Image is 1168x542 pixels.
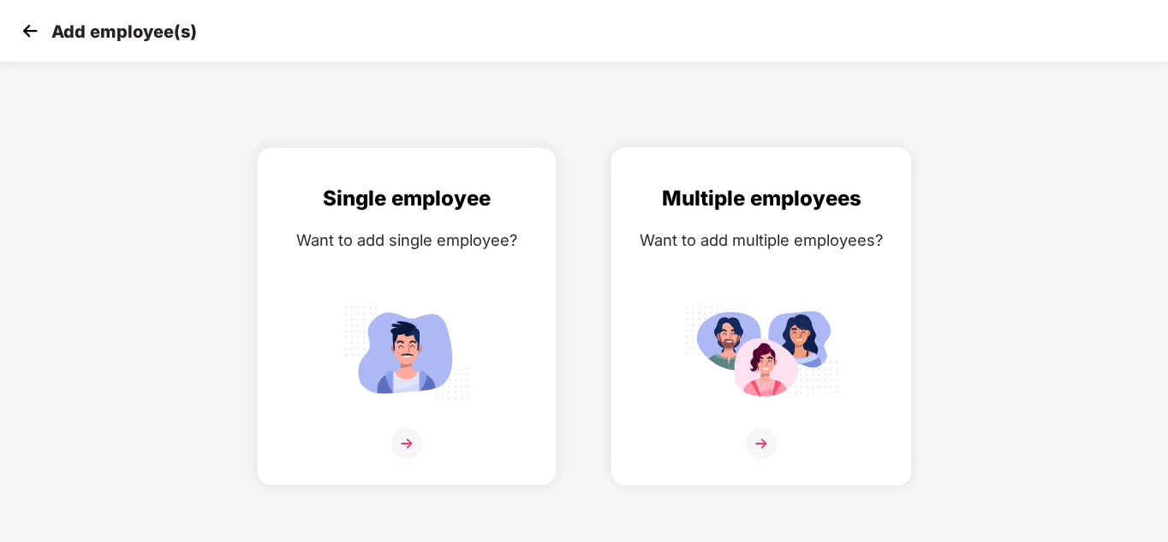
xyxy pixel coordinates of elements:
img: svg+xml;base64,PHN2ZyB4bWxucz0iaHR0cDovL3d3dy53My5vcmcvMjAwMC9zdmciIHdpZHRoPSIzNiIgaGVpZ2h0PSIzNi... [746,428,777,459]
div: Single employee [275,182,539,215]
img: svg+xml;base64,PHN2ZyB4bWxucz0iaHR0cDovL3d3dy53My5vcmcvMjAwMC9zdmciIGlkPSJTaW5nbGVfZW1wbG95ZWUiIH... [330,299,484,406]
img: svg+xml;base64,PHN2ZyB4bWxucz0iaHR0cDovL3d3dy53My5vcmcvMjAwMC9zdmciIHdpZHRoPSIzMCIgaGVpZ2h0PSIzMC... [17,18,43,44]
img: svg+xml;base64,PHN2ZyB4bWxucz0iaHR0cDovL3d3dy53My5vcmcvMjAwMC9zdmciIHdpZHRoPSIzNiIgaGVpZ2h0PSIzNi... [391,428,422,459]
div: Multiple employees [629,182,893,215]
div: Want to add single employee? [275,228,539,253]
div: Want to add multiple employees? [629,228,893,253]
img: svg+xml;base64,PHN2ZyB4bWxucz0iaHR0cDovL3d3dy53My5vcmcvMjAwMC9zdmciIGlkPSJNdWx0aXBsZV9lbXBsb3llZS... [684,299,838,406]
p: Add employee(s) [51,21,197,42]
